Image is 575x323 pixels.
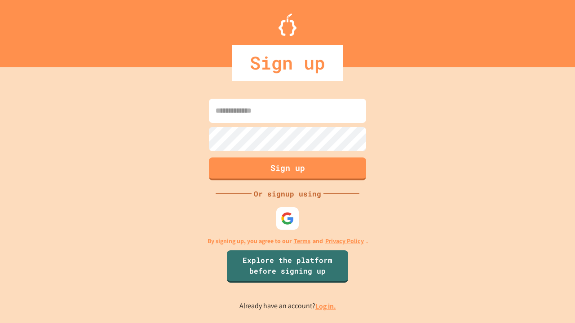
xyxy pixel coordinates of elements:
[227,250,348,283] a: Explore the platform before signing up
[294,236,310,246] a: Terms
[232,45,343,81] div: Sign up
[279,13,296,36] img: Logo.svg
[208,236,368,246] p: By signing up, you agree to our and .
[252,188,323,199] div: Or signup using
[281,212,294,225] img: google-icon.svg
[325,236,364,246] a: Privacy Policy
[315,301,336,311] a: Log in.
[239,301,336,312] p: Already have an account?
[209,157,366,180] button: Sign up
